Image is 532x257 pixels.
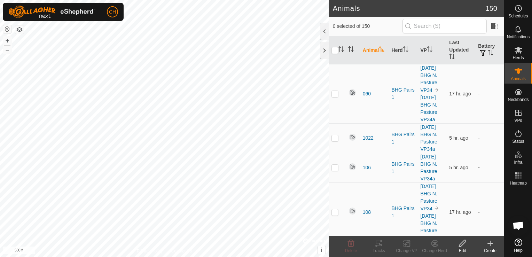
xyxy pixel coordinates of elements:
span: 150 [486,3,497,14]
span: 108 [363,209,371,216]
span: CH [109,8,116,16]
p-sorticon: Activate to sort [403,47,408,53]
a: [DATE] BHG N. Pasture VP34a [420,95,437,122]
span: Herds [513,56,524,60]
div: Tracks [365,248,393,254]
img: returning off [348,88,357,97]
th: Herd [389,36,418,64]
input: Search (S) [402,19,487,33]
span: Schedules [508,14,528,18]
span: 060 [363,90,371,98]
a: Contact Us [171,248,192,254]
img: to [434,205,439,211]
th: Battery [475,36,504,64]
span: Oct 14, 2025, 7:34 PM [449,209,471,215]
span: Notifications [507,35,530,39]
span: 0 selected of 150 [333,23,402,30]
td: - [475,182,504,242]
span: Oct 14, 2025, 7:28 PM [449,91,471,96]
button: + [3,37,11,45]
td: - [475,153,504,182]
button: – [3,46,11,54]
span: 1022 [363,134,374,142]
td: - [475,123,504,153]
th: Animal [360,36,389,64]
span: VPs [514,118,522,123]
img: Gallagher Logo [8,6,95,18]
div: Edit [448,248,476,254]
span: Status [512,139,524,143]
p-sorticon: Activate to sort [488,51,493,56]
p-sorticon: Activate to sort [379,47,384,53]
p-sorticon: Activate to sort [427,47,432,53]
a: [DATE] BHG N. Pasture VP34 [420,65,437,93]
a: Help [504,236,532,255]
span: Help [514,248,523,252]
span: Neckbands [508,98,529,102]
span: 106 [363,164,371,171]
div: BHG Pairs 1 [392,86,415,101]
button: Reset Map [3,25,11,33]
span: i [321,247,322,253]
td: - [475,64,504,123]
a: [DATE] BHG N. Pasture VP34a [420,213,437,241]
div: Open chat [508,215,529,236]
img: returning off [348,207,357,215]
img: returning off [348,163,357,171]
div: Change VP [393,248,421,254]
button: i [318,246,326,254]
a: [DATE] BHG N. Pasture VP34a [420,154,437,181]
p-sorticon: Activate to sort [449,55,455,60]
div: BHG Pairs 1 [392,205,415,219]
div: BHG Pairs 1 [392,131,415,146]
span: Infra [514,160,522,164]
a: Privacy Policy [137,248,163,254]
p-sorticon: Activate to sort [348,47,354,53]
button: Map Layers [15,25,24,34]
span: Oct 15, 2025, 7:04 AM [449,165,468,170]
img: returning off [348,133,357,141]
a: [DATE] BHG N. Pasture VP34 [420,184,437,211]
th: Last Updated [446,36,475,64]
div: BHG Pairs 1 [392,161,415,175]
span: Heatmap [510,181,527,185]
div: Change Herd [421,248,448,254]
p-sorticon: Activate to sort [338,47,344,53]
span: Oct 15, 2025, 7:00 AM [449,135,468,141]
h2: Animals [333,4,486,13]
img: to [434,87,439,93]
th: VP [417,36,446,64]
div: Create [476,248,504,254]
a: [DATE] BHG N. Pasture VP34a [420,124,437,152]
span: Delete [345,248,357,253]
span: Animals [511,77,526,81]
